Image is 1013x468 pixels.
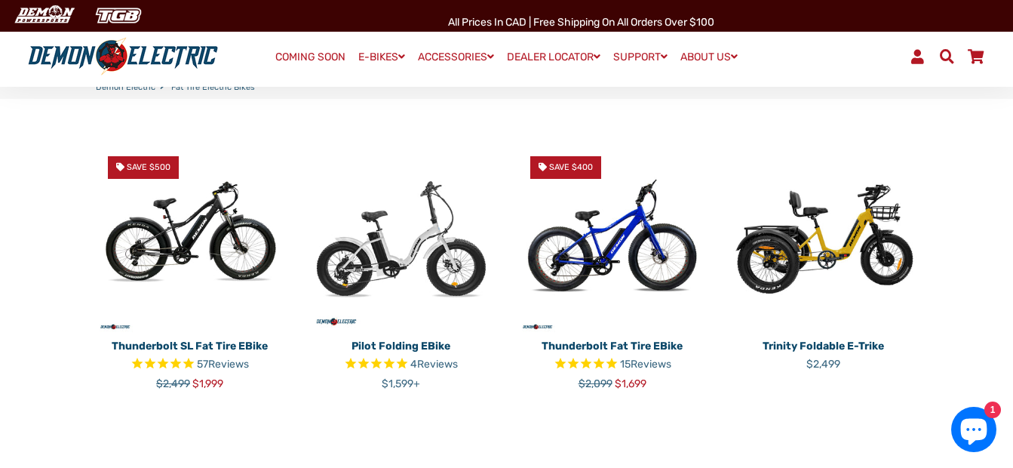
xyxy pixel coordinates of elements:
span: Rated 4.9 out of 5 stars 57 reviews [96,356,284,374]
span: Reviews [631,358,671,371]
span: $2,499 [806,358,840,371]
span: 4 reviews [410,358,458,371]
span: Save $400 [549,162,593,172]
span: Fat Tire Electric Bikes [171,82,255,94]
a: Pilot Folding eBike Rated 5.0 out of 5 stars 4 reviews $1,599+ [307,333,496,392]
span: $2,099 [579,377,612,390]
img: Thunderbolt SL Fat Tire eBike - Demon Electric [96,144,284,333]
span: $1,699 [615,377,646,390]
a: Thunderbolt Fat Tire eBike - Demon Electric Save $400 [518,144,707,333]
img: Pilot Folding eBike - Demon Electric [307,144,496,333]
a: SUPPORT [608,46,673,68]
p: Thunderbolt Fat Tire eBike [518,338,707,354]
img: Demon Electric [8,3,80,28]
a: ABOUT US [675,46,743,68]
a: Thunderbolt Fat Tire eBike Rated 4.8 out of 5 stars 15 reviews $2,099 $1,699 [518,333,707,392]
span: 57 reviews [197,358,249,371]
span: $1,599+ [382,377,420,390]
span: All Prices in CAD | Free shipping on all orders over $100 [448,16,714,29]
img: Trinity Foldable E-Trike [729,144,918,333]
p: Pilot Folding eBike [307,338,496,354]
span: Rated 4.8 out of 5 stars 15 reviews [518,356,707,374]
span: Reviews [208,358,249,371]
img: TGB Canada [87,3,149,28]
span: Reviews [417,358,458,371]
a: Thunderbolt SL Fat Tire eBike Rated 4.9 out of 5 stars 57 reviews $2,499 $1,999 [96,333,284,392]
a: Thunderbolt SL Fat Tire eBike - Demon Electric Save $500 [96,144,284,333]
span: $2,499 [156,377,190,390]
a: E-BIKES [353,46,410,68]
a: DEALER LOCATOR [502,46,606,68]
span: Save $500 [127,162,170,172]
p: Thunderbolt SL Fat Tire eBike [96,338,284,354]
p: Trinity Foldable E-Trike [729,338,918,354]
img: Thunderbolt Fat Tire eBike - Demon Electric [518,144,707,333]
img: Demon Electric logo [23,37,223,76]
span: $1,999 [192,377,223,390]
span: Rated 5.0 out of 5 stars 4 reviews [307,356,496,374]
inbox-online-store-chat: Shopify online store chat [947,407,1001,456]
span: 15 reviews [620,358,671,371]
a: Trinity Foldable E-Trike $2,499 [729,333,918,372]
a: ACCESSORIES [413,46,499,68]
a: Demon Electric [96,82,155,94]
a: COMING SOON [270,47,351,68]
